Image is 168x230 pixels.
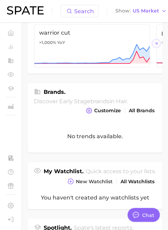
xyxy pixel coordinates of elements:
[127,106,156,115] a: All Brands
[6,214,16,224] a: Log out. Currently logged in with e-mail rina.brinas@loreal.com.
[7,6,44,15] img: SPATE
[119,177,156,186] a: All Watchlists
[133,9,159,13] span: US Market
[44,167,83,176] h1: My Watchlist.
[152,39,161,48] button: Scroll Right
[116,98,127,105] span: hair
[66,176,114,186] button: New Watchlist
[65,5,67,17] input: Search here for a brand, industry, or ingredient
[76,178,113,184] span: New Watchlist
[28,120,162,152] div: No trends available.
[94,108,121,114] span: Customize
[39,40,56,45] span: >1,000%
[121,178,154,184] span: All Watchlists
[84,106,123,115] button: Customize
[115,9,131,13] span: Show
[39,29,70,36] span: warrior cut
[129,108,154,114] span: All Brands
[74,8,94,15] span: Search
[34,98,128,105] span: Discover Early Stage brands in .
[28,186,162,209] div: You haven't created any watchlists yet
[57,40,65,45] span: YoY
[34,24,150,67] a: warrior cut>1,000% YoY
[86,167,156,176] h2: Quick access to your lists.
[44,89,65,95] span: Brands .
